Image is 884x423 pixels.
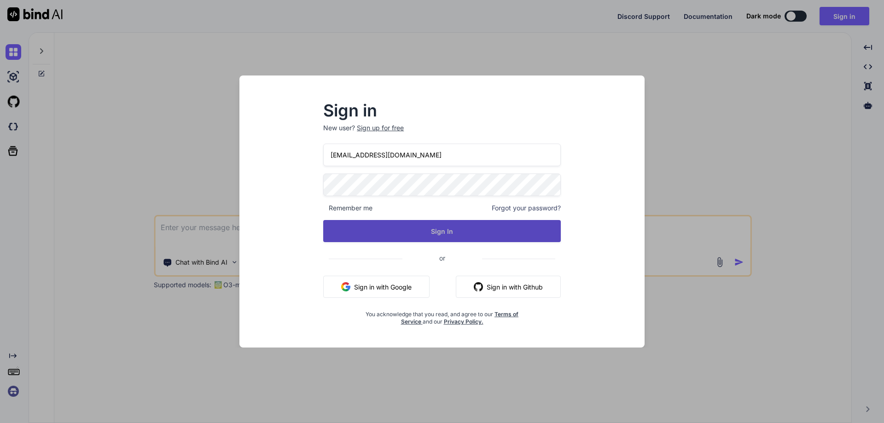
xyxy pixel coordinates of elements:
[357,123,404,133] div: Sign up for free
[323,203,372,213] span: Remember me
[363,305,521,325] div: You acknowledge that you read, and agree to our and our
[444,318,483,325] a: Privacy Policy.
[341,282,350,291] img: google
[492,203,561,213] span: Forgot your password?
[323,220,561,242] button: Sign In
[474,282,483,291] img: github
[401,311,519,325] a: Terms of Service
[323,276,430,298] button: Sign in with Google
[456,276,561,298] button: Sign in with Github
[402,247,482,269] span: or
[323,123,561,144] p: New user?
[323,144,561,166] input: Login or Email
[323,103,561,118] h2: Sign in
